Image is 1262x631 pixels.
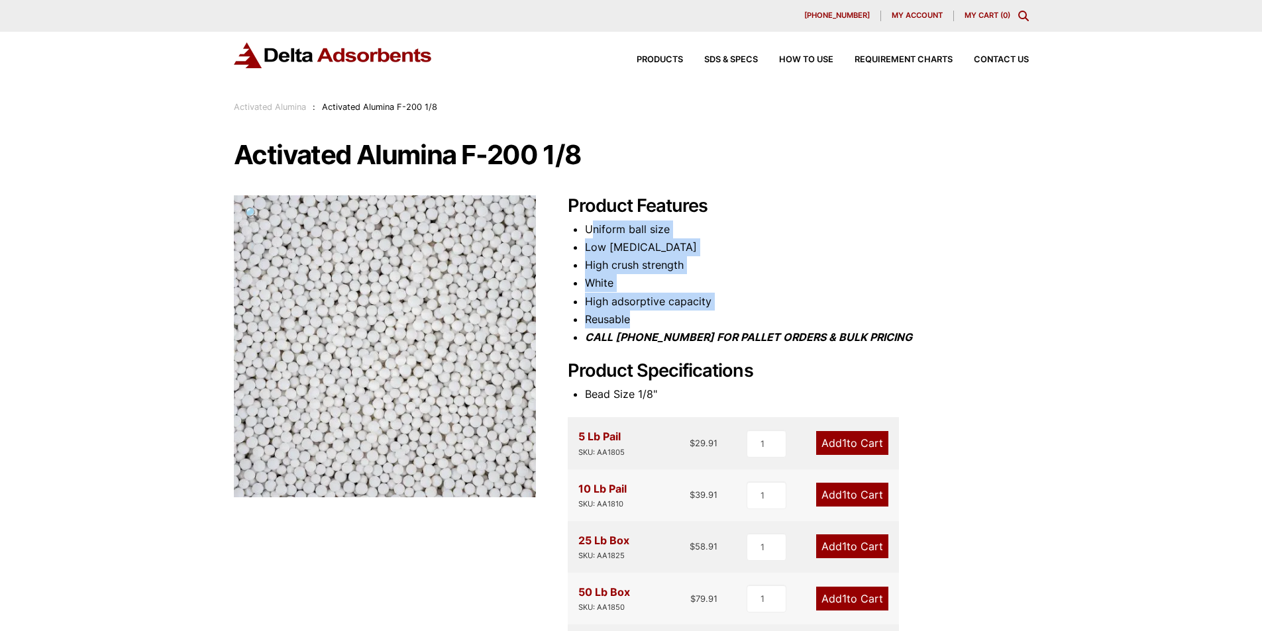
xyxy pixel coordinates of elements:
[578,532,629,562] div: 25 Lb Box
[833,56,953,64] a: Requirement Charts
[578,498,627,510] div: SKU: AA1810
[637,56,683,64] span: Products
[965,11,1010,20] a: My Cart (0)
[585,238,1029,256] li: Low [MEDICAL_DATA]
[690,489,717,500] bdi: 39.91
[974,56,1029,64] span: Contact Us
[842,540,847,553] span: 1
[585,220,1029,238] li: Uniform ball size
[578,446,625,459] div: SKU: AA1805
[690,593,717,604] bdi: 79.91
[585,385,1029,403] li: Bead Size 1/8"
[322,102,437,112] span: Activated Alumina F-200 1/8
[585,274,1029,292] li: White
[816,534,888,558] a: Add1to Cart
[881,11,954,21] a: My account
[842,488,847,501] span: 1
[816,587,888,610] a: Add1to Cart
[578,601,630,614] div: SKU: AA1850
[585,293,1029,311] li: High adsorptive capacity
[1003,11,1008,20] span: 0
[578,550,629,562] div: SKU: AA1825
[615,56,683,64] a: Products
[758,56,833,64] a: How to Use
[234,42,433,68] img: Delta Adsorbents
[892,12,943,19] span: My account
[690,593,696,604] span: $
[578,583,630,614] div: 50 Lb Box
[816,431,888,455] a: Add1to Cart
[234,102,306,112] a: Activated Alumina
[816,483,888,507] a: Add1to Cart
[578,480,627,510] div: 10 Lb Pail
[568,360,1029,382] h2: Product Specifications
[690,438,695,448] span: $
[855,56,953,64] span: Requirement Charts
[585,330,912,344] i: CALL [PHONE_NUMBER] FOR PALLET ORDERS & BULK PRICING
[234,195,270,232] a: View full-screen image gallery
[1018,11,1029,21] div: Toggle Modal Content
[779,56,833,64] span: How to Use
[794,11,881,21] a: [PHONE_NUMBER]
[585,311,1029,328] li: Reusable
[804,12,870,19] span: [PHONE_NUMBER]
[683,56,758,64] a: SDS & SPECS
[244,206,260,220] span: 🔍
[953,56,1029,64] a: Contact Us
[568,195,1029,217] h2: Product Features
[690,438,717,448] bdi: 29.91
[690,541,717,552] bdi: 58.91
[690,489,695,500] span: $
[313,102,315,112] span: :
[585,256,1029,274] li: High crush strength
[234,141,1029,169] h1: Activated Alumina F-200 1/8
[842,436,847,450] span: 1
[842,592,847,605] span: 1
[578,428,625,458] div: 5 Lb Pail
[690,541,695,552] span: $
[704,56,758,64] span: SDS & SPECS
